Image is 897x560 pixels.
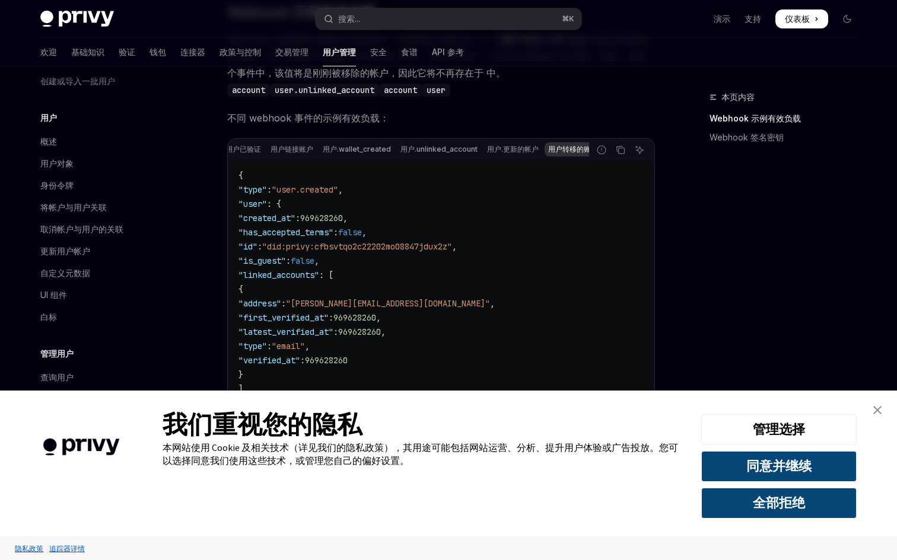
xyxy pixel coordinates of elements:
[40,11,114,27] img: 深色标志
[15,544,43,553] font: 隐私政策
[490,298,495,309] span: ,
[422,84,450,97] code: user
[180,47,205,57] font: 连接器
[71,47,104,57] font: 基础知识
[379,84,422,97] code: account
[753,421,805,437] font: 管理选择
[632,142,647,158] button: 询问人工智能
[272,184,338,195] span: "user.created"
[31,306,183,328] a: 白标
[281,298,286,309] span: :
[227,112,389,124] font: 不同 webhook 事件的示例有效负载：
[220,47,261,57] font: 政策与控制
[31,367,183,388] a: 查询用户
[238,255,286,266] span: "is_guest"
[701,488,857,519] button: 全部拒绝
[866,398,889,422] a: 关闭横幅
[40,246,90,256] font: 更新用户帐户
[295,213,300,223] span: :
[225,145,261,153] font: 用户已验证
[714,14,730,24] font: 演示
[31,389,183,410] a: 删除用户
[31,131,183,152] a: 概述
[31,263,183,284] a: 自定义元数据
[238,383,248,394] span: ],
[31,219,183,240] a: 取消帐户与用户的关联
[613,142,628,158] button: 复制代码块中的内容
[305,341,310,351] span: ,
[338,327,381,337] span: 969628260
[401,38,418,66] a: 食谱
[333,312,376,323] span: 969628260
[119,38,135,66] a: 验证
[71,38,104,66] a: 基础知识
[275,38,308,66] a: 交易管理
[238,199,267,209] span: "user"
[785,14,810,24] font: 仪表板
[238,213,295,223] span: "created_at"
[180,38,205,66] a: 连接器
[333,227,338,238] span: :
[305,355,348,366] span: 969628260
[220,38,261,66] a: 政策与控制
[562,14,569,23] font: ⌘
[594,142,609,158] button: 报告错误代码
[238,184,267,195] span: "type"
[343,213,348,223] span: ,
[12,538,46,559] a: 隐私政策
[119,47,135,57] font: 验证
[370,47,387,57] font: 安全
[262,241,452,252] span: "did:privy:cfbsvtqo2c22202mo08847jdux2z"
[46,538,88,559] a: 追踪器详情
[338,227,362,238] span: false
[548,145,598,153] font: 用户转移的账户
[745,13,761,25] a: 支持
[701,414,857,445] button: 管理选择
[286,255,291,266] span: :
[237,67,284,79] font: 事件中，该
[238,227,333,238] span: "has_accepted_terms"
[432,38,464,66] a: API 参考
[721,92,755,102] font: 本页内容
[452,241,457,252] span: ,
[319,270,333,280] span: : [
[400,145,478,153] font: 用户.unlinked_account
[300,213,343,223] span: 969628260
[40,180,74,190] font: 身份令牌
[376,312,381,323] span: ,
[267,184,272,195] span: :
[338,14,360,24] font: 搜索...
[267,341,272,351] span: :
[31,197,183,218] a: 将帐户与用户关联
[323,38,356,66] a: 用户管理
[323,47,356,57] font: 用户管理
[329,312,333,323] span: :
[432,47,464,57] font: API 参考
[286,298,490,309] span: "[PERSON_NAME][EMAIL_ADDRESS][DOMAIN_NAME]"
[323,145,391,153] font: 用户.wallet_created
[238,270,319,280] span: "linked_accounts"
[775,9,828,28] a: 仪表板
[238,170,243,181] span: {
[227,84,270,97] code: account
[18,421,145,473] img: 公司徽标
[238,298,281,309] span: "address"
[267,199,281,209] span: : {
[40,38,57,66] a: 欢迎
[40,158,74,168] font: 用户对象
[314,255,319,266] span: ,
[873,406,882,414] img: 关闭横幅
[710,113,801,123] font: Webhook 示例有效负载
[238,284,243,295] span: {
[291,255,314,266] span: false
[40,268,90,278] font: 自定义元数据
[284,67,496,79] font: 值将是刚刚被移除的帐户，因此它将不再存在于 中
[710,128,866,147] a: Webhook 签名密钥
[149,47,166,57] font: 钱包
[746,457,812,474] font: 同意并继续
[40,113,57,123] font: 用户
[31,241,183,262] a: 更新用户帐户
[40,224,123,234] font: 取消帐户与用户的关联
[238,369,243,380] span: }
[362,227,367,238] span: ,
